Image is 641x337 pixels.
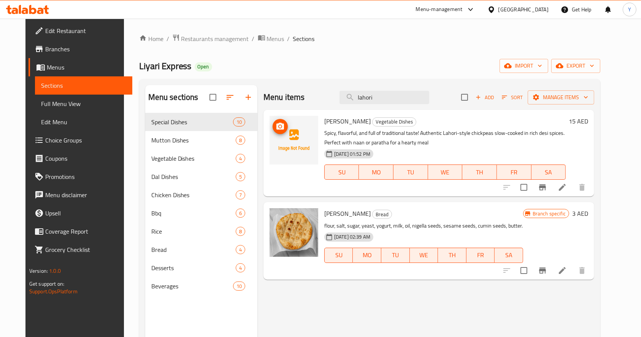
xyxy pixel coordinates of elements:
button: WE [410,248,438,263]
h2: Menu sections [148,92,198,103]
span: SA [535,167,563,178]
button: WE [428,165,463,180]
span: Sort items [497,92,528,103]
span: TU [397,167,425,178]
span: 4 [236,246,245,253]
span: [DATE] 02:39 AM [331,233,373,240]
span: SA [498,250,520,261]
span: Choice Groups [45,136,127,145]
div: Bread4 [145,240,257,259]
a: Support.OpsPlatform [29,286,78,296]
span: Mutton Dishes [151,136,236,145]
span: Coverage Report [45,227,127,236]
span: Desserts [151,263,236,272]
span: Chicken Dishes [151,190,236,199]
div: Special Dishes10 [145,113,257,131]
span: export [557,61,594,71]
div: items [236,245,245,254]
span: Full Menu View [41,99,127,108]
span: Branches [45,44,127,54]
span: Select to update [516,179,532,195]
div: Dal Dishes5 [145,168,257,186]
span: [DATE] 01:52 PM [331,150,373,158]
span: Sort [502,93,523,102]
a: Upsell [29,204,133,222]
span: Bread [373,210,392,219]
span: 6 [236,210,245,217]
a: Restaurants management [172,34,249,44]
button: Sort [500,92,525,103]
div: items [236,263,245,272]
span: 10 [233,119,245,126]
a: Grocery Checklist [29,240,133,259]
div: Beverages [151,282,233,291]
span: 10 [233,283,245,290]
h6: 3 AED [572,208,588,219]
span: Add [474,93,495,102]
span: WE [413,250,435,261]
span: Edit Menu [41,117,127,127]
a: Sections [35,76,133,95]
div: Chicken Dishes7 [145,186,257,204]
span: Add item [473,92,497,103]
span: Liyari Express [139,57,192,74]
a: Branches [29,40,133,58]
button: SA [532,165,566,180]
span: 8 [236,228,245,235]
div: Rice8 [145,222,257,240]
span: MO [362,167,390,178]
div: items [236,190,245,199]
h2: Menu items [263,92,305,103]
span: 4 [236,155,245,162]
a: Coverage Report [29,222,133,240]
li: / [287,34,290,43]
a: Home [139,34,163,43]
div: [GEOGRAPHIC_DATA] [498,5,549,14]
span: Menus [47,63,127,72]
div: Vegetable Dishes [151,154,236,163]
a: Edit menu item [558,183,567,192]
span: Dal Dishes [151,172,236,181]
h6: 15 AED [569,116,588,127]
button: SU [324,165,359,180]
span: Upsell [45,209,127,218]
nav: breadcrumb [139,34,601,44]
button: delete [573,178,591,196]
span: Select section [457,89,473,105]
span: Menu disclaimer [45,190,127,199]
span: Bbq [151,209,236,218]
span: TU [384,250,407,261]
a: Edit Restaurant [29,22,133,40]
span: Promotions [45,172,127,181]
span: Special Dishes [151,117,233,127]
button: MO [359,165,393,180]
p: flour, salt, sugar, yeast, yogurt, milk, oil, nigella seeds, sesame seeds, cumin seeds, butter. [324,221,523,231]
div: Vegetable Dishes4 [145,149,257,168]
span: WE [431,167,460,178]
button: FR [497,165,532,180]
button: TU [393,165,428,180]
span: Branch specific [530,210,569,217]
img: Lahori Kulcha [270,208,318,257]
span: Version: [29,266,48,276]
div: items [236,209,245,218]
div: Bread [372,210,392,219]
a: Choice Groups [29,131,133,149]
button: MO [353,248,381,263]
span: 5 [236,173,245,180]
span: Restaurants management [181,34,249,43]
a: Edit menu item [558,266,567,275]
span: Sections [41,81,127,90]
div: Desserts4 [145,259,257,277]
span: Sections [293,34,315,43]
button: TH [462,165,497,180]
a: Promotions [29,168,133,186]
div: items [236,136,245,145]
span: Bread [151,245,236,254]
button: export [551,59,600,73]
div: items [233,117,245,127]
